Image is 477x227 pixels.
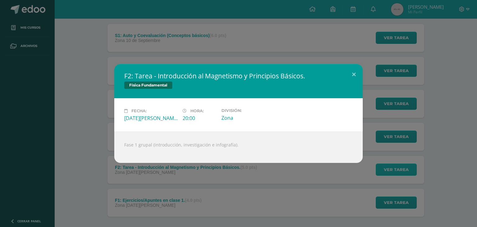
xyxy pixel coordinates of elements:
[131,109,147,113] span: Fecha:
[345,64,363,85] button: Close (Esc)
[221,108,275,113] label: División:
[124,72,353,80] h2: F2: Tarea - Introducción al Magnetismo y Principios Básicos.
[124,115,178,122] div: [DATE][PERSON_NAME]
[183,115,216,122] div: 20:00
[124,81,172,89] span: Física Fundamental
[221,114,275,121] div: Zona
[190,109,204,113] span: Hora:
[114,132,363,163] div: Fase 1 grupal (introducción, investigación e infografía).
